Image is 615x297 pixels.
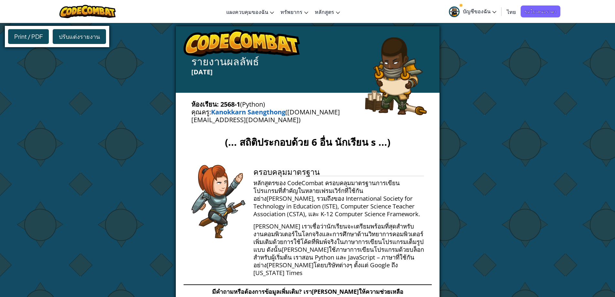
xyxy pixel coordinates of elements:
span: แผงควบคุมของฉัน [226,8,268,15]
img: logo.png [184,29,300,57]
span: ไทย [507,8,516,15]
a: บัญชีของฉัน [446,1,500,22]
a: ขอใบเสนอราคา [521,5,560,17]
img: arryn.png [365,37,427,115]
a: ทรัพยากร [277,3,312,20]
b: 2568-1 [220,100,240,109]
span: (Python) [240,100,265,109]
span: คุณครู: [191,108,211,116]
span: ([DOMAIN_NAME][EMAIL_ADDRESS][DOMAIN_NAME]) [191,108,340,124]
img: avatar [449,6,460,17]
img: CodeCombat logo [59,5,116,18]
h1: ครอบคลุมมาตรฐาน [253,168,424,176]
span: ปรับแต่งรายงาน [59,33,100,40]
span: ทรัพยากร [281,8,302,15]
a: ไทย [504,3,519,20]
span: ห้องเรียน: [191,100,219,109]
div: Print / PDF [8,29,49,44]
span: [DATE] [191,68,213,76]
p: หลักสูตรของ CodeCombat ครอบคลุมมาตรฐานการเขียนโปรแกรมที่สำคัญในหลายเฟรมเวิร์กที่ใช้กันอย่าง[PERSO... [253,179,424,218]
h3: (... สถิติประกอบด้วย 6 อื่น นักเรียน s ...) [191,135,424,149]
span: หลักสูตร [315,8,334,15]
span: บัญชีของฉัน [463,8,496,15]
a: Kanokkarn Saengthong [211,108,285,116]
a: หลักสูตร [312,3,343,20]
a: แผงควบคุมของฉัน [223,3,277,20]
p: [PERSON_NAME] เราเชื่อว่านักเรียนจะเตรียมพร้อมที่สุดสำหรับงานคอมพิวเตอร์ในโลกจริงและการศึกษาด้านว... [253,222,424,277]
img: anya.png [191,165,246,239]
h4: รายงานผลลัพธ์ [184,57,432,67]
p: มีคำถามหรือต้องการข้อมูลเพิ่มเติม? เรา[PERSON_NAME]ให้ความช่วยเหลือ [184,288,432,295]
